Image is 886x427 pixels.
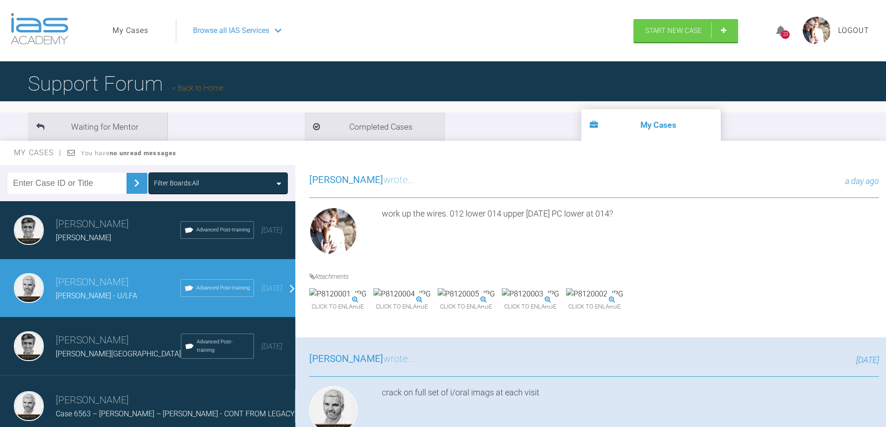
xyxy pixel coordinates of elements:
img: Grant McAree [309,207,358,256]
img: P8120002.JPG [566,288,623,300]
span: [PERSON_NAME] [309,353,383,364]
a: Start New Case [633,19,738,42]
li: Waiting for Mentor [28,112,167,141]
span: [DATE] [261,342,282,351]
img: logo-light.3e3ef733.png [11,13,68,45]
h3: [PERSON_NAME] [56,333,181,348]
img: P8120004.JPG [373,288,431,300]
strong: no unread messages [110,150,176,157]
span: Click to enlarge [438,300,495,314]
a: My Cases [113,25,148,37]
div: Filter Boards: All [154,178,199,188]
span: Click to enlarge [566,300,623,314]
input: Enter Case ID or Title [7,173,127,194]
span: Start New Case [645,26,702,35]
h3: wrote... [309,172,415,188]
span: [DATE] [261,284,282,293]
img: Ross Hobson [14,273,44,303]
span: [DATE] [261,226,282,235]
span: Browse all IAS Services [193,25,269,37]
span: Advanced Post-training [196,226,250,234]
span: Click to enlarge [373,300,431,314]
li: Completed Cases [305,112,444,141]
img: P8120001.JPG [309,288,366,300]
div: work up the wires. 012 lower 014 upper [DATE] PC lower at 014? [382,207,879,259]
span: Case 6563 – [PERSON_NAME] – [PERSON_NAME] - CONT FROM LEGACY [56,409,295,418]
span: Click to enlarge [502,300,559,314]
img: P8120005.JPG [438,288,495,300]
span: [PERSON_NAME] [56,233,111,242]
div: 23 [781,30,790,39]
h3: wrote... [309,351,415,367]
h3: [PERSON_NAME] [56,275,180,290]
span: [PERSON_NAME] - U/LFA [56,291,137,300]
span: [DATE] [856,355,879,365]
span: My Cases [14,148,62,157]
h1: Support Forum [28,67,223,100]
li: My Cases [581,109,721,141]
span: [PERSON_NAME][GEOGRAPHIC_DATA] [56,349,181,358]
h4: Attachments [309,271,879,282]
img: Asif Chatoo [14,331,44,361]
img: chevronRight.28bd32b0.svg [129,176,144,191]
span: Advanced Post-training [197,338,250,355]
h3: [PERSON_NAME] [56,393,295,408]
a: Logout [838,25,869,37]
img: Asif Chatoo [14,215,44,245]
img: Ross Hobson [14,391,44,421]
h3: [PERSON_NAME] [56,217,180,232]
span: Click to enlarge [309,300,366,314]
a: Back to Home [172,84,223,92]
img: P8120003.JPG [502,288,559,300]
span: You have [81,150,176,157]
span: a day ago [845,176,879,186]
span: [PERSON_NAME] [309,174,383,185]
img: profile.png [803,17,831,45]
span: Advanced Post-training [196,284,250,292]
